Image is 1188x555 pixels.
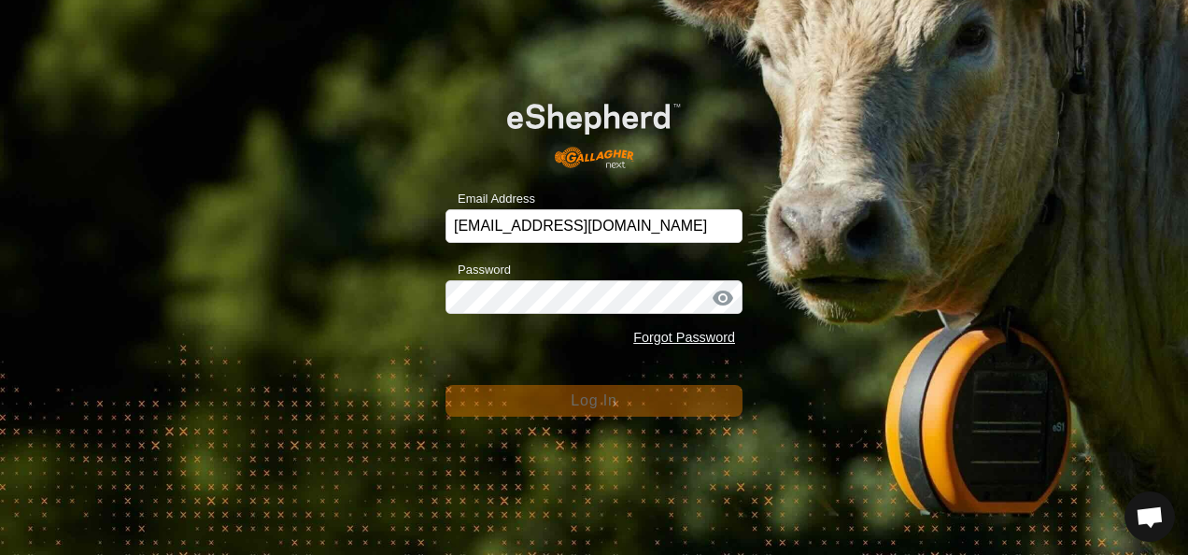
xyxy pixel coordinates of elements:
[445,190,535,208] label: Email Address
[445,261,511,279] label: Password
[475,78,713,179] img: E-shepherd Logo
[633,330,735,345] a: Forgot Password
[445,385,742,417] button: Log In
[571,392,616,408] span: Log In
[445,209,742,243] input: Email Address
[1124,491,1175,542] div: Open chat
